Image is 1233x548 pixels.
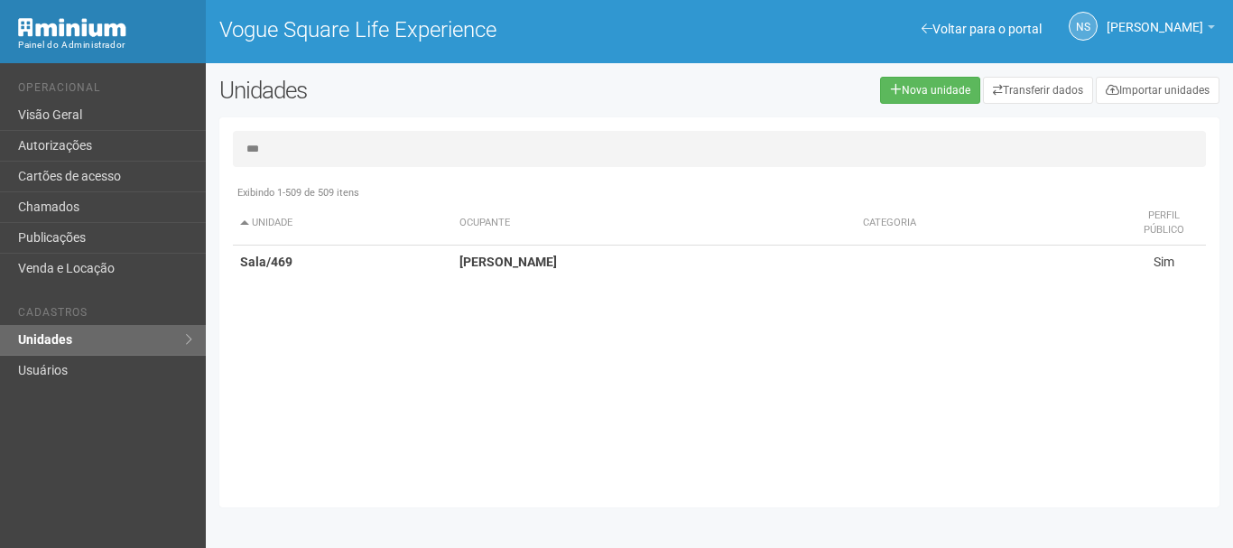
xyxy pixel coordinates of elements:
[1069,12,1098,41] a: NS
[452,201,856,246] th: Ocupante: activate to sort column ascending
[1154,255,1174,269] span: Sim
[240,255,292,269] strong: Sala/469
[459,255,557,269] strong: [PERSON_NAME]
[233,185,1206,201] div: Exibindo 1-509 de 509 itens
[856,201,1123,246] th: Categoria: activate to sort column ascending
[219,18,706,42] h1: Vogue Square Life Experience
[219,77,620,104] h2: Unidades
[983,77,1093,104] a: Transferir dados
[18,306,192,325] li: Cadastros
[922,22,1042,36] a: Voltar para o portal
[18,18,126,37] img: Minium
[233,201,453,246] th: Unidade: activate to sort column descending
[18,81,192,100] li: Operacional
[1096,77,1219,104] a: Importar unidades
[18,37,192,53] div: Painel do Administrador
[1107,23,1215,37] a: [PERSON_NAME]
[1122,201,1206,246] th: Perfil público: activate to sort column ascending
[880,77,980,104] a: Nova unidade
[1107,3,1203,34] span: Nicolle Silva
